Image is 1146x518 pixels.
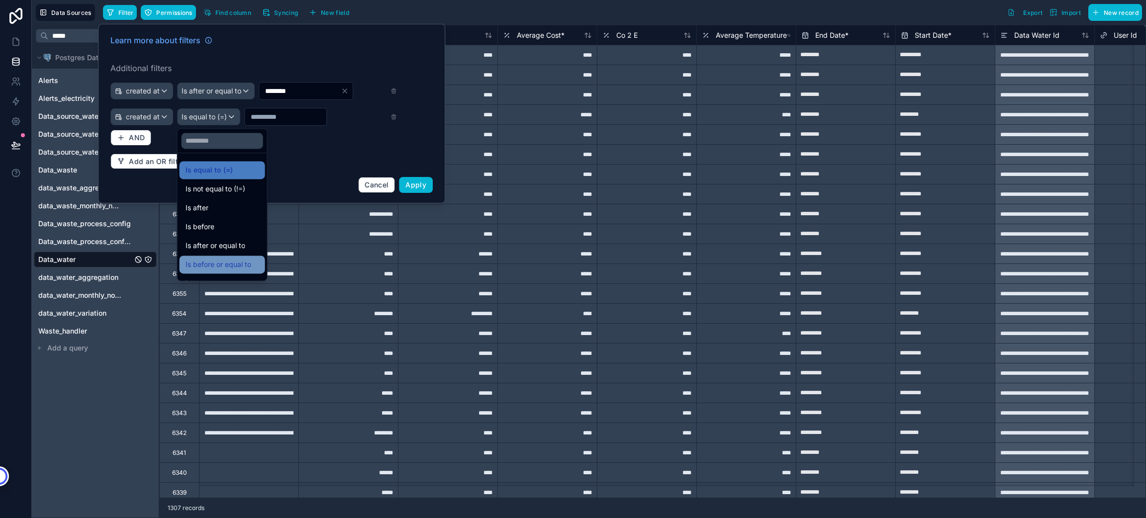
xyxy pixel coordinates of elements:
[186,221,214,233] span: Is before
[141,5,195,20] button: Permissions
[321,9,349,16] span: New field
[38,76,58,86] span: Alerts
[43,54,51,62] img: Postgres logo
[38,111,101,121] span: Data_source_water
[34,144,157,160] div: Data_source_water_tag_relationship
[38,201,122,211] span: data_waste_monthly_normalization
[34,198,157,214] div: data_waste_monthly_normalization
[259,5,305,20] a: Syncing
[34,269,157,285] div: data_water_aggregation
[34,234,157,250] div: Data_waste_process_config_location
[34,51,143,65] button: Postgres logoPostgres Database
[36,4,95,21] button: Data Sources
[34,180,157,196] div: data_waste_aggregation
[915,30,952,40] span: Start Date *
[118,9,134,16] span: Filter
[34,90,157,106] div: Alerts_electricity
[1061,9,1081,16] span: Import
[186,164,233,176] span: Is equal to (=)
[32,47,159,359] div: scrollable content
[51,9,92,16] span: Data Sources
[38,308,106,318] span: data_water_variation
[38,93,95,103] span: Alerts_electricity
[38,129,115,139] span: Data_source_water_tag
[38,326,87,336] span: Waste_handler
[186,259,251,270] span: Is before or equal to
[34,323,157,339] div: Waste_handler
[1088,4,1142,21] button: New record
[38,290,122,300] span: data_water_monthly_normalization
[34,305,157,321] div: data_water_variation
[168,504,204,512] span: 1307 records
[1084,4,1142,21] a: New record
[34,252,157,267] div: Data_water
[186,183,245,195] span: Is not equal to (!=)
[38,237,132,247] span: Data_waste_process_config_location
[517,30,565,40] span: Average Cost *
[186,202,208,214] span: Is after
[172,369,187,377] div: 6345
[274,9,298,16] span: Syncing
[173,210,187,218] div: 6359
[173,290,187,298] div: 6355
[34,287,157,303] div: data_water_monthly_normalization
[38,255,76,264] span: Data_water
[173,489,187,497] div: 6339
[1046,4,1084,21] button: Import
[34,126,157,142] div: Data_source_water_tag
[34,341,157,355] button: Add a query
[172,469,187,477] div: 6340
[47,343,88,353] span: Add a query
[200,5,255,20] button: Find column
[1004,4,1046,21] button: Export
[38,165,77,175] span: Data_waste
[172,330,187,338] div: 6347
[616,30,638,40] span: Co 2 E
[55,53,119,63] span: Postgres Database
[38,147,132,157] span: Data_source_water_tag_relationship
[34,108,157,124] div: Data_source_water
[34,216,157,232] div: Data_waste_process_config
[34,73,157,88] div: Alerts
[1014,30,1059,40] span: Data Water Id
[172,349,187,357] div: 6346
[38,272,118,282] span: data_water_aggregation
[38,183,120,193] span: data_waste_aggregation
[716,30,787,40] span: Average Temperature
[1023,9,1043,16] span: Export
[305,5,353,20] button: New field
[34,162,157,178] div: Data_waste
[1114,30,1137,40] span: User Id
[186,240,245,252] span: Is after or equal to
[173,230,187,238] div: 6358
[186,277,214,289] span: Is empty
[172,409,187,417] div: 6343
[156,9,192,16] span: Permissions
[173,250,187,258] div: 6357
[172,310,187,318] div: 6354
[259,5,301,20] button: Syncing
[172,429,187,437] div: 6342
[172,389,187,397] div: 6344
[215,9,251,16] span: Find column
[103,5,137,20] button: Filter
[1104,9,1139,16] span: New record
[173,270,187,278] div: 6356
[173,449,186,457] div: 6341
[815,30,849,40] span: End Date *
[141,5,199,20] a: Permissions
[38,219,131,229] span: Data_waste_process_config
